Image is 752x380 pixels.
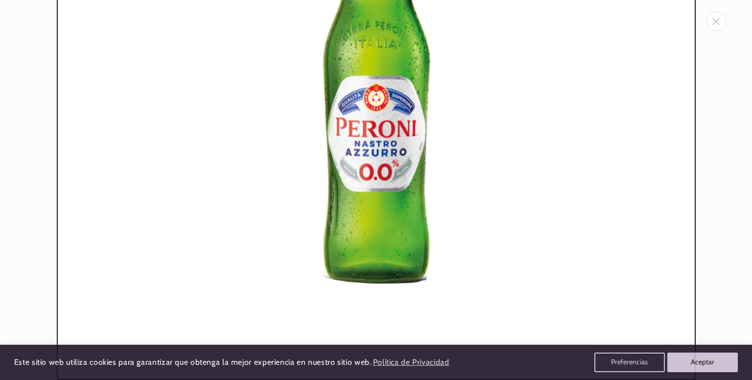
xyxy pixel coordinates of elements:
[14,357,372,367] span: Este sitio web utiliza cookies para garantizar que obtenga la mejor experiencia en nuestro sitio ...
[706,11,727,31] button: Cerrar
[371,354,450,371] a: Política de Privacidad (opens in a new tab)
[594,353,665,372] button: Preferencias
[667,353,738,372] button: Aceptar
